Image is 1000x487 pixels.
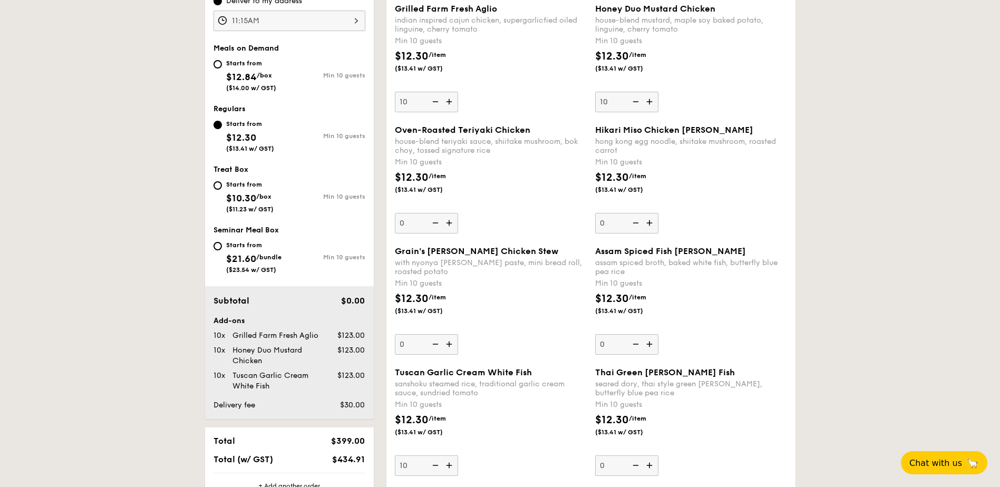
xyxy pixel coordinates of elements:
[595,36,787,46] div: Min 10 guests
[256,254,281,261] span: /bundle
[213,226,279,235] span: Seminar Meal Box
[395,428,467,436] span: ($13.41 w/ GST)
[595,16,787,34] div: house-blend mustard, maple soy baked potato, linguine, cherry tomato
[209,371,228,381] div: 10x
[213,60,222,69] input: Starts from$12.84/box($14.00 w/ GST)Min 10 guests
[213,242,222,250] input: Starts from$21.60/bundle($23.54 w/ GST)Min 10 guests
[395,307,467,315] span: ($13.41 w/ GST)
[228,371,324,392] div: Tuscan Garlic Cream White Fish
[595,4,715,14] span: Honey Duo Mustard Chicken
[595,278,787,289] div: Min 10 guests
[213,436,235,446] span: Total
[426,213,442,233] img: icon-reduce.1d2dbef1.svg
[627,334,643,354] img: icon-reduce.1d2dbef1.svg
[226,266,276,274] span: ($23.54 w/ GST)
[209,345,228,356] div: 10x
[395,334,458,355] input: Grain's [PERSON_NAME] Chicken Stewwith nyonya [PERSON_NAME] paste, mini bread roll, roasted potat...
[627,92,643,112] img: icon-reduce.1d2dbef1.svg
[340,401,365,410] span: $30.00
[643,92,658,112] img: icon-add.58712e84.svg
[257,72,272,79] span: /box
[395,186,467,194] span: ($13.41 w/ GST)
[226,180,274,189] div: Starts from
[226,253,256,265] span: $21.60
[966,457,979,469] span: 🦙
[643,455,658,475] img: icon-add.58712e84.svg
[395,213,458,233] input: Oven-Roasted Teriyaki Chickenhouse-blend teriyaki sauce, shiitake mushroom, bok choy, tossed sign...
[595,246,746,256] span: Assam Spiced Fish [PERSON_NAME]
[213,181,222,190] input: Starts from$10.30/box($11.23 w/ GST)Min 10 guests
[226,71,257,83] span: $12.84
[595,64,667,73] span: ($13.41 w/ GST)
[337,331,365,340] span: $123.00
[643,213,658,233] img: icon-add.58712e84.svg
[289,254,365,261] div: Min 10 guests
[213,121,222,129] input: Starts from$12.30($13.41 w/ GST)Min 10 guests
[213,296,249,306] span: Subtotal
[595,186,667,194] span: ($13.41 w/ GST)
[395,455,458,476] input: Tuscan Garlic Cream White Fishsanshoku steamed rice, traditional garlic cream sauce, sundried tom...
[213,401,255,410] span: Delivery fee
[595,367,735,377] span: Thai Green [PERSON_NAME] Fish
[442,455,458,475] img: icon-add.58712e84.svg
[395,125,530,135] span: Oven-Roasted Teriyaki Chicken
[429,415,446,422] span: /item
[629,172,646,180] span: /item
[429,172,446,180] span: /item
[429,294,446,301] span: /item
[595,414,629,426] span: $12.30
[643,334,658,354] img: icon-add.58712e84.svg
[213,104,246,113] span: Regulars
[595,258,787,276] div: assam spiced broth, baked white fish, butterfly blue pea rice
[627,213,643,233] img: icon-reduce.1d2dbef1.svg
[595,92,658,112] input: Honey Duo Mustard Chickenhouse-blend mustard, maple soy baked potato, linguine, cherry tomatoMin ...
[426,334,442,354] img: icon-reduce.1d2dbef1.svg
[213,165,248,174] span: Treat Box
[595,293,629,305] span: $12.30
[395,92,458,112] input: Grilled Farm Fresh Aglioindian inspired cajun chicken, supergarlicfied oiled linguine, cherry tom...
[395,157,587,168] div: Min 10 guests
[395,4,497,14] span: Grilled Farm Fresh Aglio
[395,246,558,256] span: Grain's [PERSON_NAME] Chicken Stew
[228,345,324,366] div: Honey Duo Mustard Chicken
[426,455,442,475] img: icon-reduce.1d2dbef1.svg
[595,213,658,233] input: Hikari Miso Chicken [PERSON_NAME]hong kong egg noodle, shiitake mushroom, roasted carrotMin 10 gu...
[395,367,532,377] span: Tuscan Garlic Cream White Fish
[228,330,324,341] div: Grilled Farm Fresh Aglio
[337,371,365,380] span: $123.00
[226,84,276,92] span: ($14.00 w/ GST)
[337,346,365,355] span: $123.00
[395,36,587,46] div: Min 10 guests
[332,454,365,464] span: $434.91
[395,137,587,155] div: house-blend teriyaki sauce, shiitake mushroom, bok choy, tossed signature rice
[213,454,273,464] span: Total (w/ GST)
[595,137,787,155] div: hong kong egg noodle, shiitake mushroom, roasted carrot
[627,455,643,475] img: icon-reduce.1d2dbef1.svg
[442,334,458,354] img: icon-add.58712e84.svg
[226,120,274,128] div: Starts from
[341,296,365,306] span: $0.00
[209,330,228,341] div: 10x
[595,379,787,397] div: seared dory, thai style green [PERSON_NAME], butterfly blue pea rice
[595,428,667,436] span: ($13.41 w/ GST)
[395,293,429,305] span: $12.30
[595,125,753,135] span: Hikari Miso Chicken [PERSON_NAME]
[629,51,646,59] span: /item
[289,132,365,140] div: Min 10 guests
[226,132,256,143] span: $12.30
[595,400,787,410] div: Min 10 guests
[289,193,365,200] div: Min 10 guests
[595,157,787,168] div: Min 10 guests
[395,400,587,410] div: Min 10 guests
[226,192,256,204] span: $10.30
[256,193,271,200] span: /box
[395,64,467,73] span: ($13.41 w/ GST)
[901,451,987,474] button: Chat with us🦙
[595,334,658,355] input: Assam Spiced Fish [PERSON_NAME]assam spiced broth, baked white fish, butterfly blue pea riceMin 1...
[595,171,629,184] span: $12.30
[442,92,458,112] img: icon-add.58712e84.svg
[395,50,429,63] span: $12.30
[629,415,646,422] span: /item
[395,16,587,34] div: indian inspired cajun chicken, supergarlicfied oiled linguine, cherry tomato
[213,316,365,326] div: Add-ons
